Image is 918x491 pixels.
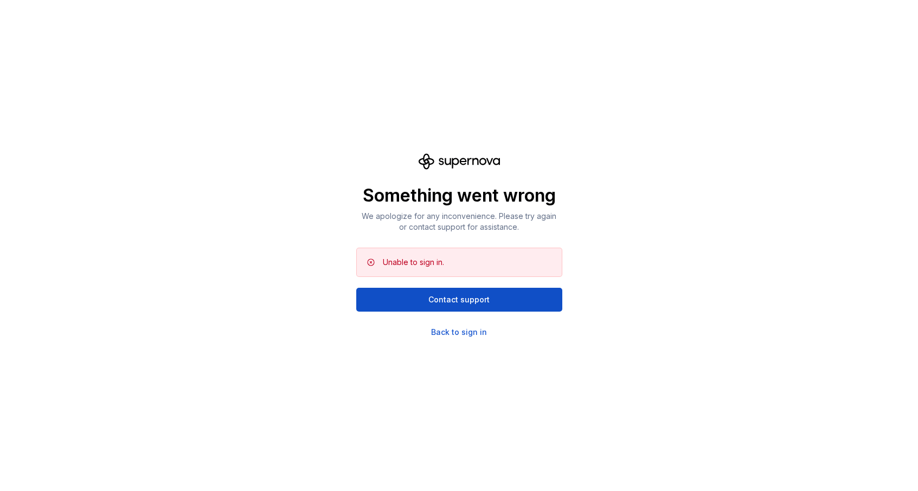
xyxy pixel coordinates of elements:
div: Unable to sign in. [383,257,444,268]
a: Back to sign in [431,327,487,338]
button: Contact support [356,288,562,312]
span: Contact support [428,294,490,305]
p: We apologize for any inconvenience. Please try again or contact support for assistance. [356,211,562,232]
p: Something went wrong [356,185,562,206]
